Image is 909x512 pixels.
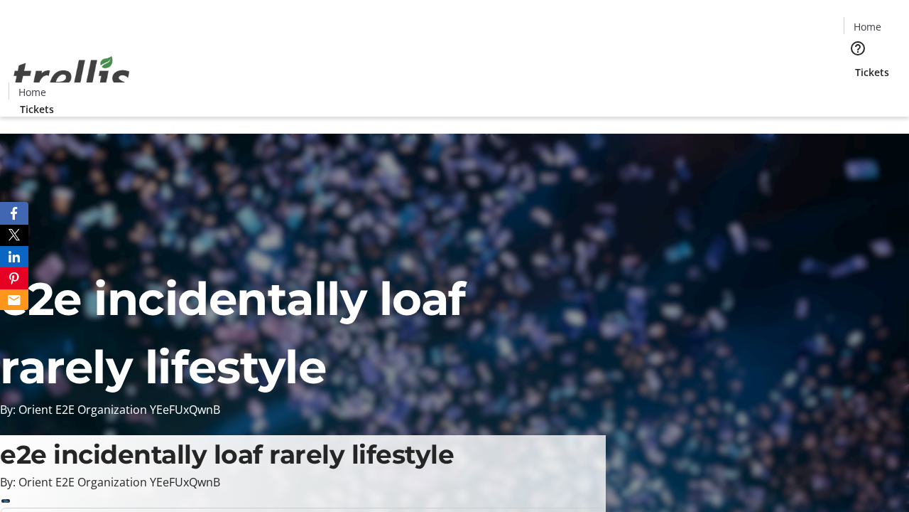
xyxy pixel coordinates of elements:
span: Tickets [855,65,889,80]
a: Home [9,85,55,100]
span: Home [854,19,881,34]
button: Cart [844,80,872,108]
a: Tickets [844,65,900,80]
a: Home [844,19,890,34]
span: Tickets [20,102,54,117]
span: Home [18,85,46,100]
img: Orient E2E Organization YEeFUxQwnB's Logo [9,41,135,112]
a: Tickets [9,102,65,117]
button: Help [844,34,872,63]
